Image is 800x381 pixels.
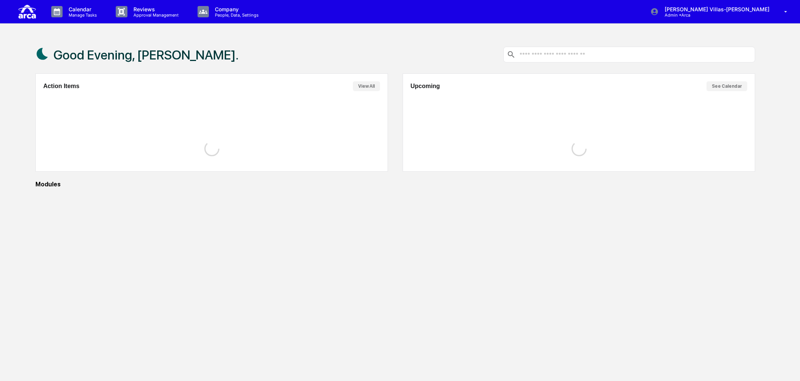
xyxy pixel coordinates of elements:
p: Reviews [127,6,182,12]
h1: Good Evening, [PERSON_NAME]. [54,47,239,62]
h2: Action Items [43,83,80,90]
p: Company [209,6,262,12]
button: See Calendar [707,81,747,91]
img: logo [18,3,36,20]
h2: Upcoming [411,83,440,90]
p: Calendar [63,6,101,12]
button: View All [353,81,380,91]
p: [PERSON_NAME] Villas-[PERSON_NAME] [659,6,773,12]
p: Manage Tasks [63,12,101,18]
div: Modules [35,181,756,188]
p: Approval Management [127,12,182,18]
p: People, Data, Settings [209,12,262,18]
p: Admin • Arca [659,12,729,18]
